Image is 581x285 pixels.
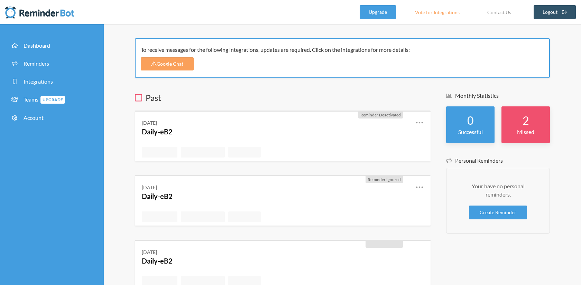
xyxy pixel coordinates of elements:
[24,60,49,67] span: Reminders
[406,5,468,19] a: Vote for Integrations
[5,110,99,125] a: Account
[523,114,529,127] strong: 2
[142,248,157,256] div: [DATE]
[534,5,576,19] a: Logout
[446,92,550,99] h5: Monthly Statistics
[368,177,401,182] span: Reminder Ignored
[24,114,44,121] span: Account
[142,184,157,191] div: [DATE]
[479,5,520,19] a: Contact Us
[446,157,550,164] h5: Personal Reminders
[142,192,173,200] a: Daily-eB2
[24,78,53,85] span: Integrations
[40,96,65,104] span: Upgrade
[5,74,99,89] a: Integrations
[5,5,74,19] img: Reminder Bot
[142,127,173,136] a: Daily-eB2
[5,56,99,71] a: Reminders
[141,46,539,54] div: To receive messages for the following integrations, updates are required. Click on the integratio...
[460,182,536,199] p: Your have no personal reminders.
[453,128,488,136] p: Successful
[5,92,99,107] a: TeamsUpgrade
[508,128,543,136] p: Missed
[360,5,396,19] a: Upgrade
[469,206,527,219] a: Create Reminder
[24,42,50,49] span: Dashboard
[360,112,401,117] span: Reminder Deactivated
[142,119,157,126] div: [DATE]
[5,38,99,53] a: Dashboard
[141,57,194,70] a: Google Chat
[467,114,474,127] strong: 0
[24,96,65,103] span: Teams
[135,92,431,104] h3: Past
[142,257,173,265] a: Daily-eB2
